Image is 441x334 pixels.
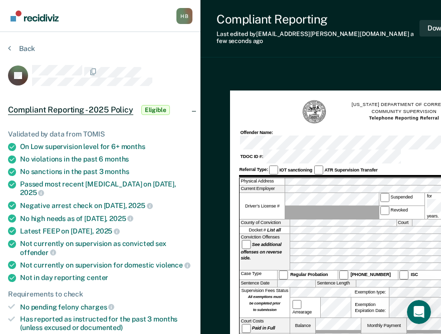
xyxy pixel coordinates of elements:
div: Validated by data from TOMIS [8,130,192,138]
div: Exemption Expiration Date: [351,297,389,317]
button: Back [8,44,35,53]
div: H B [176,8,192,24]
div: Passed most recent [MEDICAL_DATA] on [DATE], [20,180,192,197]
div: Has reported as instructed for the past 3 months (unless excused or [20,315,192,332]
span: Compliant Reporting - 2025 Policy [8,105,133,115]
strong: Regular Probation [290,272,328,277]
input: Suspended [380,193,389,202]
input: Regular Probation [279,270,288,279]
input: See additional offenses on reverse side. [242,240,251,249]
strong: Offender Name: [240,130,273,135]
div: No high needs as of [DATE], [20,214,192,223]
div: Requirements to check [8,290,192,298]
strong: TDOC ID #: [240,154,263,159]
span: Docket # [249,227,281,233]
input: Arrearage [292,300,301,309]
div: Negative arrest check on [DATE], [20,201,192,210]
input: ATR Supervision Transfer [314,165,323,174]
label: Balance [290,318,315,333]
span: 2025 [20,188,44,196]
input: IOT sanctioning [269,165,278,174]
button: Profile dropdown button [176,8,192,24]
label: Suspended [379,193,424,206]
div: Not currently on supervision for domestic [20,260,192,269]
label: Driver’s License # [240,193,285,219]
span: documented) [80,323,122,331]
strong: IOT sanctioning [279,167,312,172]
div: Supervision Fees Status [240,287,290,317]
label: County of Conviction [240,219,290,226]
div: Latest FEEP on [DATE], [20,226,192,235]
strong: ATR Supervision Transfer [325,167,378,172]
strong: List all [267,227,281,232]
strong: Paid in Full [252,325,275,330]
label: Sentence Length [316,280,356,287]
label: Current Employer [240,185,285,192]
span: offender [20,248,56,256]
div: No pending felony [20,302,192,311]
label: Arrearage [291,300,319,315]
input: Revoked [380,206,389,215]
span: Eligible [141,105,170,115]
div: Case Type [240,270,277,279]
span: months [105,155,129,163]
strong: ISC [411,272,418,277]
strong: Referral Type: [239,167,268,172]
strong: See additional offenses on reverse side. [241,242,282,261]
span: months [121,142,145,150]
div: No sanctions in the past 3 [20,167,192,176]
img: TN Seal [302,99,327,124]
div: Compliant Reporting [216,12,419,26]
div: Not in day reporting [20,273,192,282]
span: months [105,167,129,175]
strong: [PHONE_NUMBER] [350,272,390,277]
strong: All exemptions must be completed prior to submission [248,294,282,312]
span: 2025 [96,227,120,235]
span: 2025 [128,201,152,209]
div: Court Costs [240,318,290,333]
span: violence [156,261,190,269]
label: Monthly Payment [361,318,406,333]
input: ISC [399,270,408,279]
input: [PHONE_NUMBER] [339,270,348,279]
iframe: Intercom live chat [407,300,431,324]
input: Paid in Full [242,324,251,333]
div: No violations in the past 6 [20,155,192,163]
span: charges [81,303,115,311]
span: a few seconds ago [216,30,414,44]
div: Conviction Offenses [240,234,290,270]
div: Last edited by [EMAIL_ADDRESS][PERSON_NAME][DOMAIN_NAME] [216,30,419,45]
strong: Telephone Reporting Referral [369,115,439,120]
label: Sentence Date [240,280,277,287]
label: Physical Address [240,178,285,185]
div: Not currently on supervision as convicted sex [20,239,192,256]
label: Court [397,219,412,226]
img: Recidiviz [11,10,59,21]
span: 2025 [109,214,133,222]
label: Exemption type: [351,287,389,297]
span: center [87,273,108,281]
label: Revoked [379,206,424,219]
div: On Low supervision level for 6+ [20,142,192,151]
